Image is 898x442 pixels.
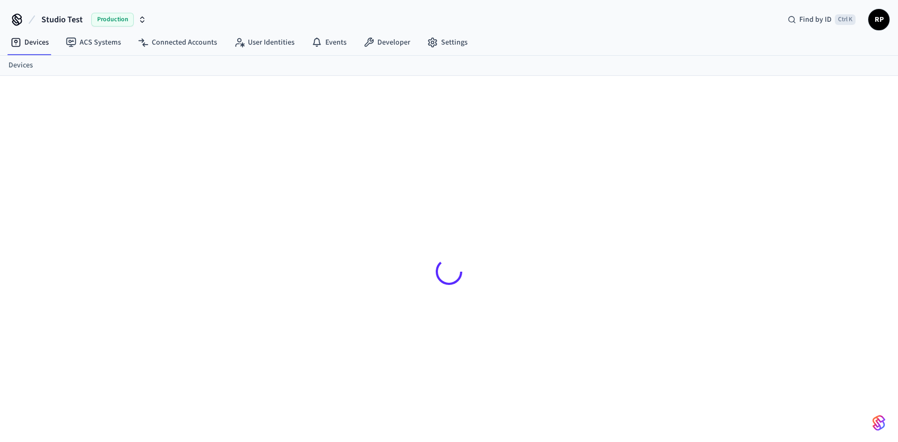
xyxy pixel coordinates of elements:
[779,10,864,29] div: Find by IDCtrl K
[41,13,83,26] span: Studio Test
[835,14,856,25] span: Ctrl K
[868,9,890,30] button: RP
[419,33,476,52] a: Settings
[869,10,888,29] span: RP
[873,414,885,431] img: SeamLogoGradient.69752ec5.svg
[129,33,226,52] a: Connected Accounts
[2,33,57,52] a: Devices
[91,13,134,27] span: Production
[303,33,355,52] a: Events
[8,60,33,71] a: Devices
[355,33,419,52] a: Developer
[799,14,832,25] span: Find by ID
[226,33,303,52] a: User Identities
[57,33,129,52] a: ACS Systems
